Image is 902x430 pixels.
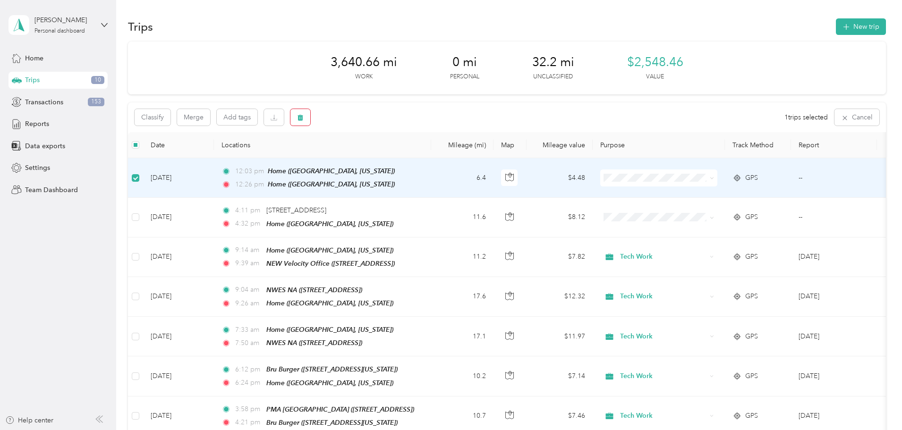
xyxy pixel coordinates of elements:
span: GPS [745,173,758,183]
span: 3,640.66 mi [331,55,397,70]
td: Sep 2025 [791,356,877,396]
iframe: Everlance-gr Chat Button Frame [849,377,902,430]
span: 4:21 pm [235,417,262,428]
span: 7:33 am [235,325,262,335]
span: Home ([GEOGRAPHIC_DATA], [US_STATE]) [266,246,393,254]
span: 1 trips selected [784,112,828,122]
span: 9:14 am [235,245,262,255]
div: [PERSON_NAME] [34,15,94,25]
th: Purpose [593,132,725,158]
th: Mileage (mi) [431,132,494,158]
p: Personal [450,73,479,81]
span: 10 [91,76,104,84]
td: 10.2 [431,356,494,396]
td: 11.2 [431,237,494,277]
span: Home ([GEOGRAPHIC_DATA], [US_STATE]) [266,299,393,307]
button: Classify [135,109,170,126]
p: Value [646,73,664,81]
span: 6:24 pm [235,378,262,388]
td: $7.82 [527,237,593,277]
td: $8.12 [527,198,593,237]
span: Home [25,53,43,63]
h1: Trips [128,22,153,32]
div: Personal dashboard [34,28,85,34]
td: -- [791,198,877,237]
span: Tech Work [620,331,706,342]
td: [DATE] [143,277,214,317]
span: Settings [25,163,50,173]
p: Unclassified [533,73,573,81]
span: Tech Work [620,411,706,421]
span: 9:04 am [235,285,262,295]
td: [DATE] [143,356,214,396]
td: [DATE] [143,198,214,237]
span: [STREET_ADDRESS] [266,206,326,214]
td: $12.32 [527,277,593,317]
p: Work [355,73,373,81]
td: [DATE] [143,158,214,198]
span: Transactions [25,97,63,107]
td: 6.4 [431,158,494,198]
span: Bru Burger ([STREET_ADDRESS][US_STATE]) [266,419,398,426]
span: 0 mi [452,55,477,70]
span: NEW Velocity Office ([STREET_ADDRESS]) [266,260,395,267]
td: 17.1 [431,317,494,356]
span: 4:11 pm [235,205,262,216]
span: 153 [88,98,104,106]
span: Bru Burger ([STREET_ADDRESS][US_STATE]) [266,365,398,373]
td: $7.14 [527,356,593,396]
span: GPS [745,212,758,222]
th: Date [143,132,214,158]
span: 9:26 am [235,298,262,309]
span: Tech Work [620,291,706,302]
span: GPS [745,252,758,262]
td: 11.6 [431,198,494,237]
span: 9:39 am [235,258,262,269]
span: GPS [745,411,758,421]
span: 12:03 pm [235,166,264,177]
span: Home ([GEOGRAPHIC_DATA], [US_STATE]) [266,379,393,387]
td: $4.48 [527,158,593,198]
td: Sep 2025 [791,237,877,277]
td: [DATE] [143,237,214,277]
td: Sep 2025 [791,317,877,356]
span: NWES NA ([STREET_ADDRESS]) [266,286,362,294]
span: GPS [745,291,758,302]
td: [DATE] [143,317,214,356]
span: Home ([GEOGRAPHIC_DATA], [US_STATE]) [266,326,393,333]
span: 4:32 pm [235,219,262,229]
span: Reports [25,119,49,129]
span: 32.2 mi [532,55,574,70]
span: Trips [25,75,40,85]
span: NWES NA ([STREET_ADDRESS]) [266,339,362,346]
button: Add tags [217,109,257,125]
button: Help center [5,415,53,425]
span: GPS [745,331,758,342]
span: Home ([GEOGRAPHIC_DATA], [US_STATE]) [266,220,393,228]
span: PMA [GEOGRAPHIC_DATA] ([STREET_ADDRESS]) [266,405,414,413]
span: Tech Work [620,371,706,381]
td: -- [791,158,877,198]
span: Home ([GEOGRAPHIC_DATA], [US_STATE]) [268,180,395,188]
td: $11.97 [527,317,593,356]
span: Team Dashboard [25,185,78,195]
span: 3:58 pm [235,404,262,414]
th: Report [791,132,877,158]
th: Track Method [725,132,791,158]
th: Locations [214,132,431,158]
td: 17.6 [431,277,494,317]
span: Home ([GEOGRAPHIC_DATA], [US_STATE]) [268,167,395,175]
span: Data exports [25,141,65,151]
button: Merge [177,109,210,126]
th: Mileage value [527,132,593,158]
span: 6:12 pm [235,364,262,375]
span: 12:26 pm [235,179,264,190]
th: Map [494,132,527,158]
td: Sep 2025 [791,277,877,317]
button: Cancel [834,109,879,126]
span: 7:50 am [235,338,262,348]
span: $2,548.46 [627,55,683,70]
button: New trip [836,18,886,35]
span: GPS [745,371,758,381]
